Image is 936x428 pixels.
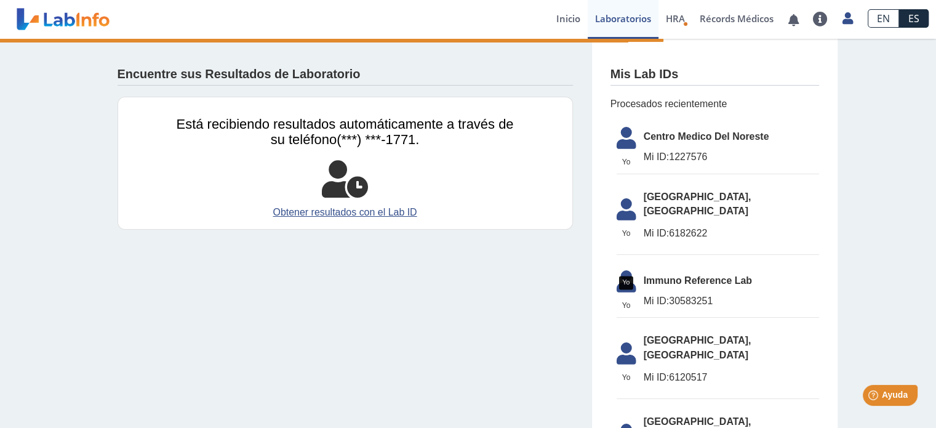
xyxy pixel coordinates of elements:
span: Mi ID: [644,296,670,306]
span: Yo [609,156,644,168]
span: Immuno Reference Lab [644,273,819,288]
div: Yo [618,277,633,290]
span: Está recibiendo resultados automáticamente a través de su teléfono [177,116,514,147]
span: Centro Medico Del Noreste [644,129,819,144]
span: 1227576 [644,150,819,164]
span: HRA [666,12,685,25]
iframe: Help widget launcher [826,380,922,414]
h4: Mis Lab IDs [610,67,679,82]
span: Yo [609,228,644,239]
span: Mi ID: [644,151,670,162]
span: 6120517 [644,370,819,385]
h4: Encuentre sus Resultados de Laboratorio [118,67,361,82]
span: [GEOGRAPHIC_DATA], [GEOGRAPHIC_DATA] [644,190,819,219]
a: ES [899,9,929,28]
span: [GEOGRAPHIC_DATA], [GEOGRAPHIC_DATA] [644,333,819,363]
span: 30583251 [644,294,819,309]
span: 6182622 [644,226,819,241]
span: Procesados recientemente [610,97,819,111]
span: Mi ID: [644,372,670,382]
span: Yo [609,372,644,383]
span: Mi ID: [644,228,670,238]
span: Yo [609,300,644,311]
a: EN [868,9,899,28]
a: Obtener resultados con el Lab ID [177,205,514,220]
